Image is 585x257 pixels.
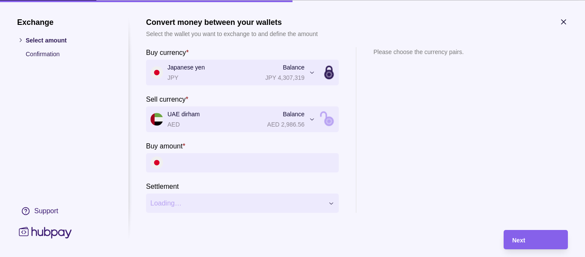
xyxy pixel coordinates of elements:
p: Please choose the currency pairs. [373,47,464,56]
label: Buy currency [146,47,189,57]
input: amount [167,153,334,172]
p: Buy amount [146,142,182,149]
span: Next [512,236,525,243]
img: jp [150,156,163,169]
div: Support [34,206,58,215]
p: Select the wallet you want to exchange to and define the amount [146,29,318,38]
p: Sell currency [146,95,185,103]
h1: Convert money between your wallets [146,17,318,27]
label: Buy amount [146,140,185,151]
p: Buy currency [146,48,186,56]
h1: Exchange [17,17,111,27]
p: Confirmation [26,49,111,58]
label: Settlement [146,181,179,191]
p: Settlement [146,182,179,190]
a: Support [17,202,111,220]
label: Sell currency [146,94,188,104]
button: Next [504,230,568,249]
p: Select amount [26,35,111,45]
